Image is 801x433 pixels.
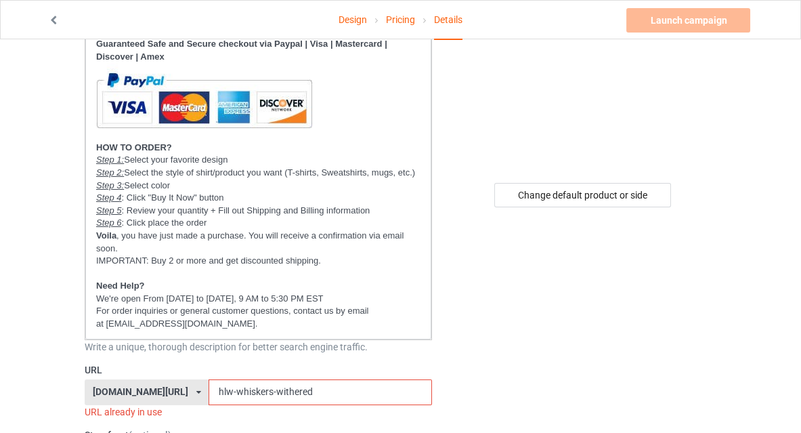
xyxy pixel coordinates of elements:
u: Step 6 [96,218,122,228]
strong: Need Help? [96,281,145,291]
strong: Guaranteed Safe and Secure checkout via Paypal | Visa | Mastercard | Discover | Amex [96,39,389,62]
p: Select your favorite design [96,154,420,167]
a: Pricing [386,1,415,39]
p: Select the style of shirt/product you want (T-shirts, Sweatshirts, mugs, etc.) [96,167,420,180]
p: : Review your quantity + Fill out Shipping and Billing information [96,205,420,218]
p: We're open From [DATE] to [DATE], 9 AM to 5:30 PM EST [96,293,420,306]
div: Details [434,1,462,40]
p: Select color [96,180,420,192]
strong: Voila [96,230,116,241]
div: Change default product or side [494,183,671,207]
p: : Click "Buy It Now" button [96,192,420,205]
img: AM_mc_vs_dc_ae.jpg [96,63,312,138]
div: Write a unique, thorough description for better search engine traffic. [85,340,432,354]
u: Step 4 [96,192,122,203]
u: Step 3: [96,180,124,190]
p: IMPORTANT: Buy 2 or more and get discounted shipping. [96,255,420,268]
p: , you have just made a purchase. You will receive a confirmation via email soon. [96,230,420,255]
div: URL already in use [85,405,432,419]
u: Step 5 [96,205,122,215]
div: [DOMAIN_NAME][URL] [93,387,188,396]
u: Step 2: [96,167,124,178]
u: Step 1: [96,154,124,165]
label: URL [85,363,432,377]
strong: HOW TO ORDER? [96,142,172,152]
p: For order inquiries or general customer questions, contact us by email at [EMAIL_ADDRESS][DOMAIN_... [96,305,420,330]
p: : Click place the order [96,217,420,230]
a: Design [339,1,367,39]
